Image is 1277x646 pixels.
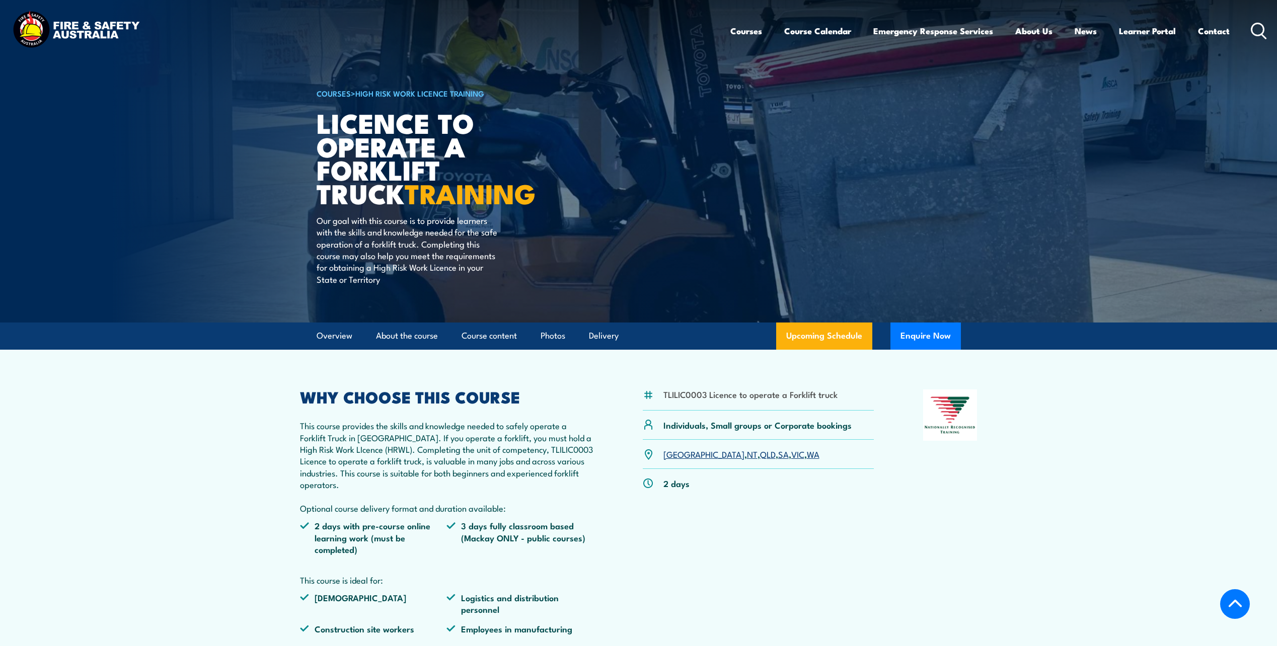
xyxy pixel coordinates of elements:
[730,18,762,44] a: Courses
[663,388,838,400] li: TLILIC0003 Licence to operate a Forklift truck
[541,322,565,349] a: Photos
[446,623,593,634] li: Employees in manufacturing
[376,322,438,349] a: About the course
[807,448,819,460] a: WA
[760,448,776,460] a: QLD
[747,448,758,460] a: NT
[784,18,851,44] a: Course Calendar
[317,214,500,285] p: Our goal with this course is to provide learners with the skills and knowledge needed for the saf...
[317,322,352,349] a: Overview
[589,322,619,349] a: Delivery
[778,448,789,460] a: SA
[405,172,536,213] strong: TRAINING
[300,623,447,634] li: Construction site workers
[923,389,978,441] img: Nationally Recognised Training logo.
[1075,18,1097,44] a: News
[317,111,565,205] h1: Licence to operate a forklift truck
[300,389,594,403] h2: WHY CHOOSE THIS COURSE
[663,419,852,431] p: Individuals, Small groups or Corporate bookings
[446,520,593,555] li: 3 days fully classroom based (Mackay ONLY - public courses)
[663,448,819,460] p: , , , , ,
[446,592,593,615] li: Logistics and distribution personnel
[873,18,993,44] a: Emergency Response Services
[776,322,872,350] a: Upcoming Schedule
[355,88,484,99] a: High Risk Work Licence Training
[1119,18,1176,44] a: Learner Portal
[1015,18,1053,44] a: About Us
[300,592,447,615] li: [DEMOGRAPHIC_DATA]
[300,420,594,514] p: This course provides the skills and knowledge needed to safely operate a Forklift Truck in [GEOGR...
[1198,18,1230,44] a: Contact
[300,520,447,555] li: 2 days with pre-course online learning work (must be completed)
[663,477,690,489] p: 2 days
[317,87,565,99] h6: >
[317,88,351,99] a: COURSES
[462,322,517,349] a: Course content
[890,322,961,350] button: Enquire Now
[791,448,804,460] a: VIC
[300,574,594,586] p: This course is ideal for:
[663,448,744,460] a: [GEOGRAPHIC_DATA]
